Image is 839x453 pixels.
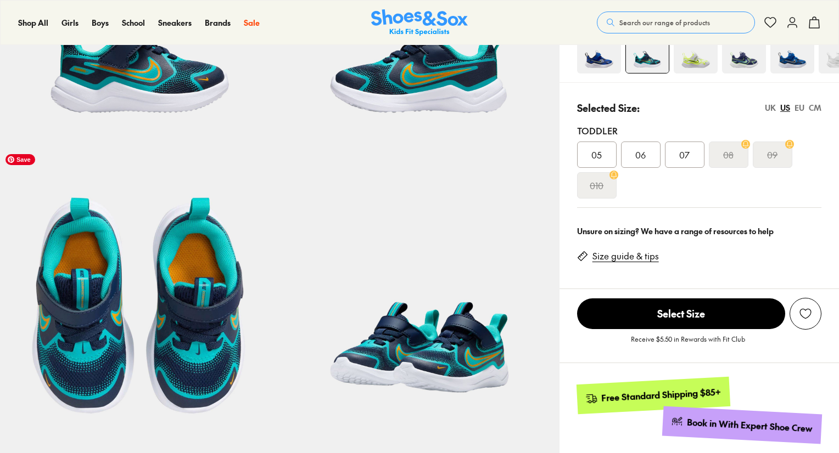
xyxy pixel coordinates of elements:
img: SNS_Logo_Responsive.svg [371,9,468,36]
a: Girls [61,17,79,29]
a: Shoes & Sox [371,9,468,36]
div: UK [765,102,776,114]
p: Receive $5.50 in Rewards with Fit Club [631,334,745,354]
a: Brands [205,17,231,29]
img: 4-564891_1 [770,30,814,73]
button: Add to Wishlist [790,298,821,330]
span: 06 [635,148,646,161]
span: Select Size [577,298,785,329]
div: Book in With Expert Shoe Crew [687,416,813,435]
button: Select Size [577,298,785,330]
span: Brands [205,17,231,28]
span: Girls [61,17,79,28]
img: 4-537515_1 [626,30,669,73]
div: EU [795,102,804,114]
button: Search our range of products [597,12,755,33]
a: Boys [92,17,109,29]
span: School [122,17,145,28]
div: Toddler [577,124,821,137]
img: 7-537518_1 [279,149,559,428]
a: Sneakers [158,17,192,29]
span: Shop All [18,17,48,28]
span: Save [5,154,35,165]
img: 4-537521_1 [577,30,621,73]
span: Sneakers [158,17,192,28]
img: 4-552082_1 [722,30,766,73]
span: 05 [591,148,602,161]
a: Free Standard Shipping $85+ [576,377,730,414]
s: 08 [723,148,734,161]
a: Shop All [18,17,48,29]
div: Unsure on sizing? We have a range of resources to help [577,225,821,237]
a: Size guide & tips [592,250,659,262]
a: Book in With Expert Shoe Crew [662,406,822,444]
span: Boys [92,17,109,28]
span: 07 [679,148,690,161]
p: Selected Size: [577,100,640,115]
s: 09 [767,148,778,161]
a: Sale [244,17,260,29]
span: Search our range of products [619,18,710,27]
span: Sale [244,17,260,28]
div: US [780,102,790,114]
a: School [122,17,145,29]
s: 010 [590,179,603,192]
img: 4-537509_1 [674,30,718,73]
div: CM [809,102,821,114]
div: Free Standard Shipping $85+ [601,386,721,404]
